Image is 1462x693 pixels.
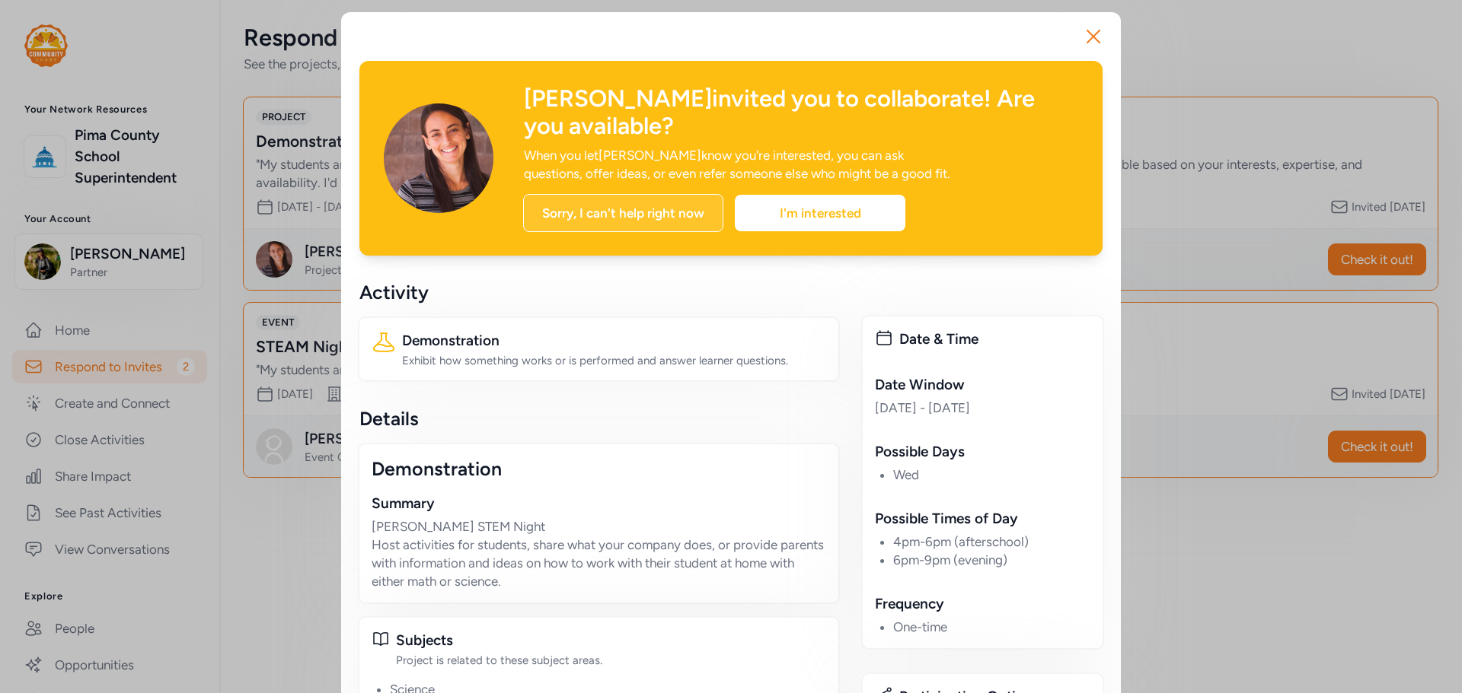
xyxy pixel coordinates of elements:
[875,374,1090,396] div: Date Window
[359,406,838,431] div: Details
[372,493,826,514] div: Summary
[396,630,826,651] div: Subjects
[523,194,723,232] div: Sorry, I can't help right now
[893,466,1090,484] li: Wed
[524,146,962,183] div: When you let [PERSON_NAME] know you're interested, you can ask questions, offer ideas, or even re...
[899,329,1090,350] div: Date & Time
[372,456,826,481] div: Demonstration
[893,551,1090,569] li: 6pm-9pm (evening)
[396,653,826,668] div: Project is related to these subject areas.
[875,508,1090,529] div: Possible Times of Day
[402,330,826,351] div: Demonstration
[735,195,905,231] div: I'm interested
[893,532,1090,551] li: 4pm-6pm (afterschool)
[893,618,1090,636] li: One-time
[384,103,493,213] img: Avatar
[402,353,826,368] div: Exhibit how something works or is performed and answer learner questions.
[372,517,826,590] p: [PERSON_NAME] STEM Night Host activities for students, share what your company does, or provide p...
[875,399,1090,417] div: [DATE] - [DATE]
[875,441,1090,463] div: Possible Days
[359,280,838,304] div: Activity
[875,593,1090,615] div: Frequency
[524,85,1078,140] div: [PERSON_NAME] invited you to collaborate! Are you available?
